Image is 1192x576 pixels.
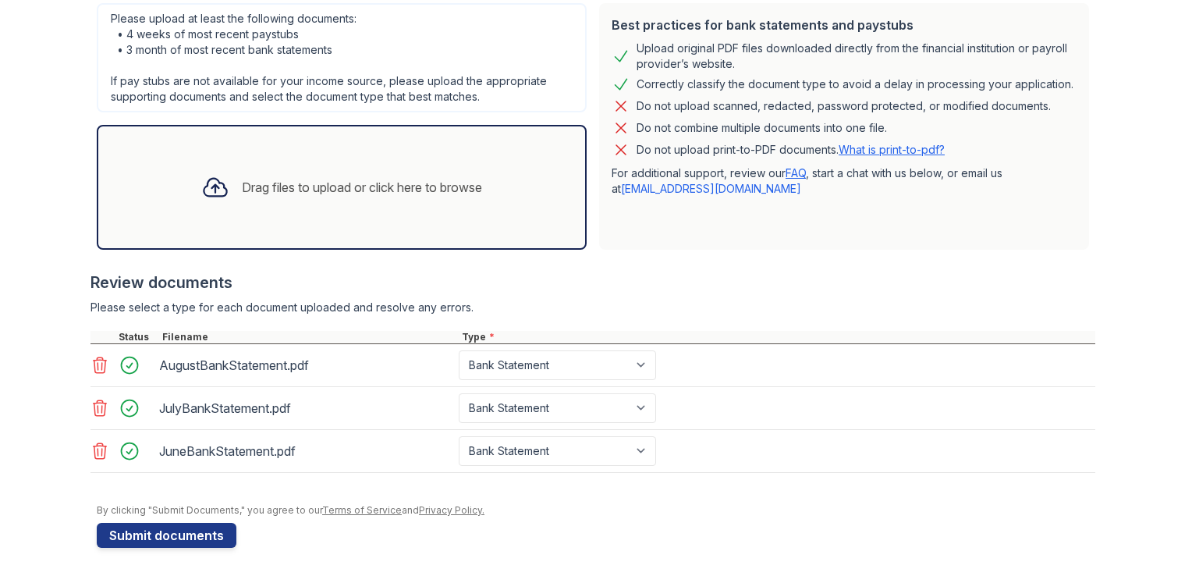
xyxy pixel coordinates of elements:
[97,3,587,112] div: Please upload at least the following documents: • 4 weeks of most recent paystubs • 3 month of mo...
[637,119,887,137] div: Do not combine multiple documents into one file.
[637,41,1077,72] div: Upload original PDF files downloaded directly from the financial institution or payroll provider’...
[242,178,482,197] div: Drag files to upload or click here to browse
[97,504,1095,517] div: By clicking "Submit Documents," you agree to our and
[637,75,1073,94] div: Correctly classify the document type to avoid a delay in processing your application.
[637,142,945,158] p: Do not upload print-to-PDF documents.
[637,97,1051,116] div: Do not upload scanned, redacted, password protected, or modified documents.
[90,272,1095,293] div: Review documents
[459,331,1095,343] div: Type
[612,16,1077,34] div: Best practices for bank statements and paystubs
[839,143,945,156] a: What is print-to-pdf?
[159,396,452,421] div: JulyBankStatement.pdf
[612,165,1077,197] p: For additional support, review our , start a chat with us below, or email us at
[621,182,801,195] a: [EMAIL_ADDRESS][DOMAIN_NAME]
[115,331,159,343] div: Status
[97,523,236,548] button: Submit documents
[159,439,452,464] div: JuneBankStatement.pdf
[159,353,452,378] div: AugustBankStatement.pdf
[419,504,484,516] a: Privacy Policy.
[159,331,459,343] div: Filename
[322,504,402,516] a: Terms of Service
[90,300,1095,315] div: Please select a type for each document uploaded and resolve any errors.
[786,166,806,180] a: FAQ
